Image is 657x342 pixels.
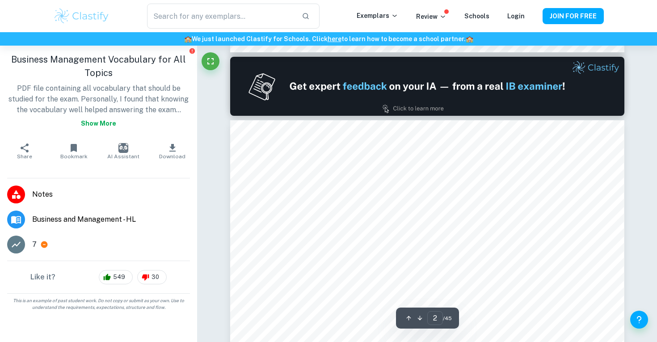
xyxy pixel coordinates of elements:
[4,297,194,311] span: This is an example of past student work. Do not copy or submit as your own. Use to understand the...
[49,139,98,164] button: Bookmark
[118,143,128,153] img: AI Assistant
[202,52,219,70] button: Fullscreen
[107,153,139,160] span: AI Assistant
[60,153,88,160] span: Bookmark
[32,239,37,250] p: 7
[443,314,452,322] span: / 45
[159,153,185,160] span: Download
[32,214,190,225] span: Business and Management - HL
[30,272,55,283] h6: Like it?
[230,57,624,116] img: Ad
[630,311,648,329] button: Help and Feedback
[147,4,295,29] input: Search for any exemplars...
[99,270,133,284] div: 549
[189,47,195,54] button: Report issue
[328,35,341,42] a: here
[416,12,446,21] p: Review
[7,83,190,131] p: PDF file containing all vocabulary that should be studied for the exam. Personally, I found that ...
[99,139,148,164] button: AI Assistant
[77,115,120,131] button: Show more
[466,35,473,42] span: 🏫
[543,8,604,24] button: JOIN FOR FREE
[507,13,525,20] a: Login
[32,189,190,200] span: Notes
[53,7,110,25] img: Clastify logo
[464,13,489,20] a: Schools
[357,11,398,21] p: Exemplars
[2,34,655,44] h6: We just launched Clastify for Schools. Click to learn how to become a school partner.
[17,153,32,160] span: Share
[184,35,192,42] span: 🏫
[7,53,190,80] h1: Business Management Vocabulary for All Topics
[147,273,164,282] span: 30
[137,270,167,284] div: 30
[148,139,197,164] button: Download
[108,273,130,282] span: 549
